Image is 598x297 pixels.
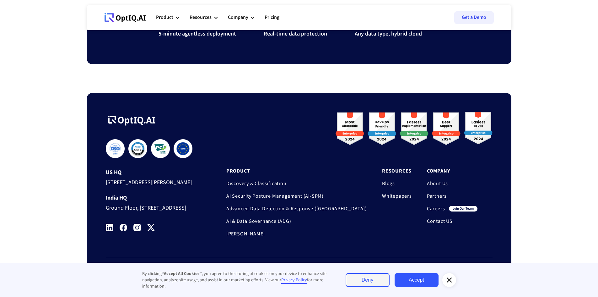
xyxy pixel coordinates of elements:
[105,8,146,27] a: Webflow Homepage
[106,176,202,187] div: [STREET_ADDRESS][PERSON_NAME]
[156,8,180,27] div: Product
[346,273,390,287] a: Deny
[190,8,218,27] div: Resources
[159,30,236,38] p: 5-minute agentless deployment
[427,168,477,174] a: Company
[162,271,202,277] strong: “Accept All Cookies”
[449,206,477,212] div: join our team
[427,193,477,199] a: Partners
[226,231,367,237] a: [PERSON_NAME]
[228,8,255,27] div: Company
[382,193,412,199] a: Whitepapers
[382,168,412,174] a: Resources
[265,8,279,27] a: Pricing
[226,218,367,224] a: AI & Data Governance (ADG)
[427,206,445,212] a: Careers
[264,30,327,38] p: Real-time data protection
[190,13,212,22] div: Resources
[382,180,412,187] a: Blogs
[427,180,477,187] a: About Us
[427,218,477,224] a: Contact US
[226,180,367,187] a: Discovery & Classification
[395,273,439,287] a: Accept
[454,11,494,24] a: Get a Demo
[106,201,202,213] div: Ground Floor, [STREET_ADDRESS]
[355,30,422,38] p: Any data type, hybrid cloud
[226,168,367,174] a: Product
[281,277,307,284] a: Privacy Policy
[156,13,173,22] div: Product
[226,193,367,199] a: AI Security Posture Management (AI-SPM)
[106,169,202,176] div: US HQ
[142,271,333,289] div: By clicking , you agree to the storing of cookies on your device to enhance site navigation, anal...
[228,13,248,22] div: Company
[226,206,367,212] a: Advanced Data Detection & Response ([GEOGRAPHIC_DATA])
[106,195,202,201] div: India HQ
